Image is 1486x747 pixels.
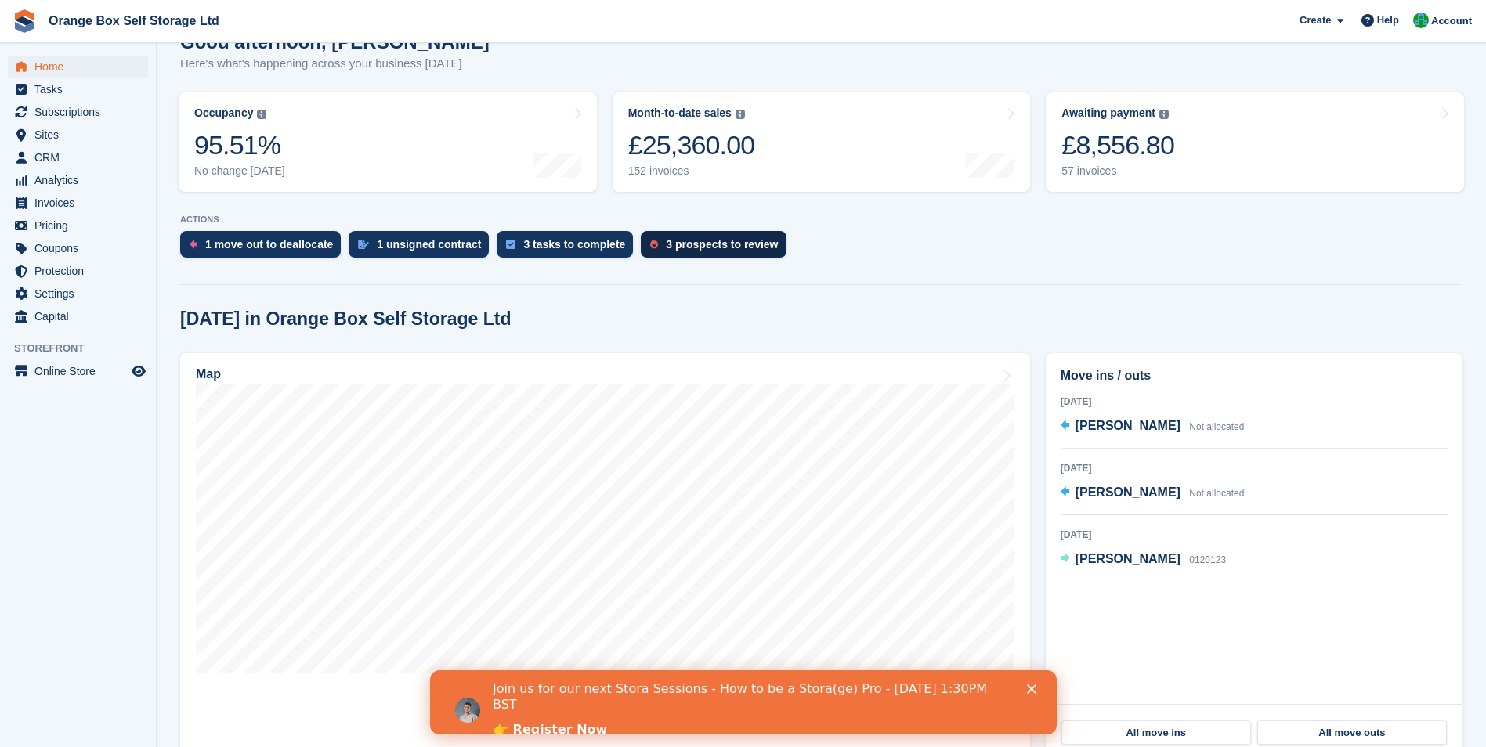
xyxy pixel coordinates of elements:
div: 3 prospects to review [666,238,778,251]
a: All move outs [1257,720,1447,745]
img: contract_signature_icon-13c848040528278c33f63329250d36e43548de30e8caae1d1a13099fd9432cc5.svg [358,240,369,249]
span: Online Store [34,360,128,382]
a: menu [8,101,148,123]
a: Awaiting payment £8,556.80 57 invoices [1046,92,1464,192]
div: 1 unsigned contract [377,238,481,251]
p: ACTIONS [180,215,1462,225]
span: Not allocated [1189,488,1244,499]
div: 95.51% [194,129,285,161]
a: 1 unsigned contract [349,231,497,265]
span: Coupons [34,237,128,259]
span: Tasks [34,78,128,100]
span: [PERSON_NAME] [1076,552,1180,565]
a: Month-to-date sales £25,360.00 152 invoices [613,92,1031,192]
img: icon-info-grey-7440780725fd019a000dd9b08b2336e03edf1995a4989e88bcd33f0948082b44.svg [736,110,745,119]
img: icon-info-grey-7440780725fd019a000dd9b08b2336e03edf1995a4989e88bcd33f0948082b44.svg [1159,110,1169,119]
iframe: Intercom live chat banner [430,670,1057,734]
img: task-75834270c22a3079a89374b754ae025e5fb1db73e45f91037f5363f120a921f8.svg [506,240,515,249]
span: CRM [34,146,128,168]
span: Settings [34,283,128,305]
h2: Map [196,367,221,381]
span: Account [1431,13,1472,29]
span: Sites [34,124,128,146]
div: Awaiting payment [1061,106,1155,120]
a: menu [8,124,148,146]
a: Orange Box Self Storage Ltd [42,8,226,34]
span: Protection [34,260,128,282]
h2: Move ins / outs [1061,366,1448,385]
a: All move ins [1061,720,1251,745]
div: Month-to-date sales [628,106,732,120]
a: menu [8,56,148,78]
span: Create [1300,13,1331,28]
a: 3 tasks to complete [497,231,641,265]
span: Storefront [14,341,156,356]
a: menu [8,146,148,168]
a: Occupancy 95.51% No change [DATE] [179,92,597,192]
div: 1 move out to deallocate [205,238,333,251]
span: Help [1377,13,1399,28]
a: Preview store [129,362,148,381]
img: Carl Hedley [1413,13,1429,28]
div: [DATE] [1061,528,1448,542]
span: 0120123 [1189,554,1226,565]
span: Analytics [34,169,128,191]
a: [PERSON_NAME] 0120123 [1061,550,1226,570]
img: prospect-51fa495bee0391a8d652442698ab0144808aea92771e9ea1ae160a38d050c398.svg [650,240,658,249]
div: 57 invoices [1061,164,1174,178]
span: [PERSON_NAME] [1076,419,1180,432]
div: Close [597,14,613,23]
h2: [DATE] in Orange Box Self Storage Ltd [180,309,512,330]
a: menu [8,237,148,259]
a: menu [8,260,148,282]
div: £8,556.80 [1061,129,1174,161]
a: 1 move out to deallocate [180,231,349,265]
div: Occupancy [194,106,253,120]
img: move_outs_to_deallocate_icon-f764333ba52eb49d3ac5e1228854f67142a1ed5810a6f6cc68b1a99e826820c5.svg [190,240,197,249]
span: Home [34,56,128,78]
img: icon-info-grey-7440780725fd019a000dd9b08b2336e03edf1995a4989e88bcd33f0948082b44.svg [257,110,266,119]
a: menu [8,192,148,214]
span: Subscriptions [34,101,128,123]
div: £25,360.00 [628,129,755,161]
span: [PERSON_NAME] [1076,485,1180,499]
a: menu [8,360,148,382]
a: menu [8,215,148,236]
div: 152 invoices [628,164,755,178]
a: menu [8,169,148,191]
div: No change [DATE] [194,164,285,178]
a: 👉 Register Now [63,52,177,69]
span: Not allocated [1189,421,1244,432]
a: menu [8,78,148,100]
div: [DATE] [1061,395,1448,409]
p: Here's what's happening across your business [DATE] [180,55,490,73]
span: Pricing [34,215,128,236]
a: 3 prospects to review [641,231,794,265]
a: menu [8,283,148,305]
div: 3 tasks to complete [523,238,625,251]
img: stora-icon-8386f47178a22dfd0bd8f6a31ec36ba5ce8667c1dd55bd0f319d3a0aa187defe.svg [13,9,36,33]
a: [PERSON_NAME] Not allocated [1061,417,1245,437]
div: [DATE] [1061,461,1448,475]
a: [PERSON_NAME] Not allocated [1061,483,1245,503]
a: menu [8,305,148,327]
span: Invoices [34,192,128,214]
span: Capital [34,305,128,327]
